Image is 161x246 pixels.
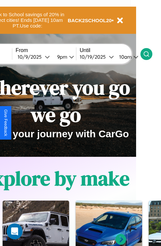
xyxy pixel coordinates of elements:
button: 10/9/2025 [16,53,52,60]
label: From [16,47,76,53]
button: 10am [114,53,140,60]
label: Until [80,47,140,53]
div: Open Intercom Messenger [7,223,23,239]
b: BACK2SCHOOL20 [68,18,112,23]
div: 10am [116,54,133,60]
div: 9pm [54,54,69,60]
div: Give Feedback [3,109,8,136]
div: 10 / 9 / 2025 [18,54,45,60]
div: 10 / 19 / 2025 [80,54,109,60]
button: 9pm [52,53,76,60]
